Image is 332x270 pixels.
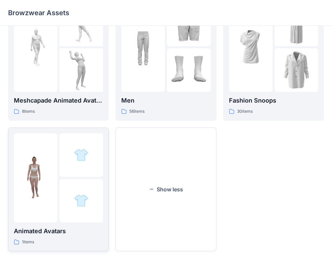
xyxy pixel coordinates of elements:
img: folder 3 [74,194,88,208]
p: 30 items [237,108,253,115]
img: folder 1 [14,25,57,69]
img: folder 3 [59,48,103,92]
p: Fashion Snoops [229,96,318,105]
img: folder 1 [229,25,273,69]
img: folder 1 [14,156,57,199]
p: Men [121,96,210,105]
button: Show less [116,128,216,251]
p: 8 items [22,108,35,115]
p: Animated Avatars [14,226,103,236]
p: Meshcapade Animated Avatars [14,96,103,105]
img: folder 3 [275,48,318,92]
p: 56 items [129,108,145,115]
img: folder 1 [121,25,165,69]
p: Browzwear Assets [8,8,69,18]
img: folder 2 [74,148,88,162]
a: folder 1folder 2folder 3Animated Avatars1items [8,128,109,251]
p: 1 items [22,239,34,246]
img: folder 3 [167,48,210,92]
